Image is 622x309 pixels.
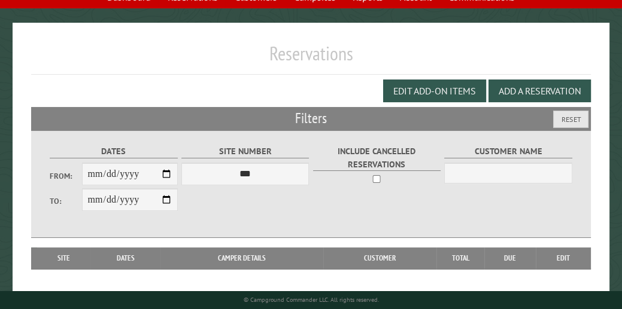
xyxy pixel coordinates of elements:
th: Total [436,247,484,269]
th: Camper Details [160,247,323,269]
small: © Campground Commander LLC. All rights reserved. [244,296,379,304]
th: Edit [536,247,591,269]
label: Dates [50,145,177,158]
label: From: [50,170,81,182]
button: Add a Reservation [489,79,591,102]
th: Due [484,247,536,269]
th: Site [37,247,90,269]
button: Edit Add-on Items [383,79,486,102]
h2: Filters [31,107,591,130]
th: Dates [90,247,160,269]
th: Customer [323,247,436,269]
label: Include Cancelled Reservations [313,145,441,171]
label: Customer Name [444,145,572,158]
h1: Reservations [31,42,591,75]
button: Reset [553,111,588,128]
label: To: [50,195,81,207]
label: Site Number [181,145,309,158]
